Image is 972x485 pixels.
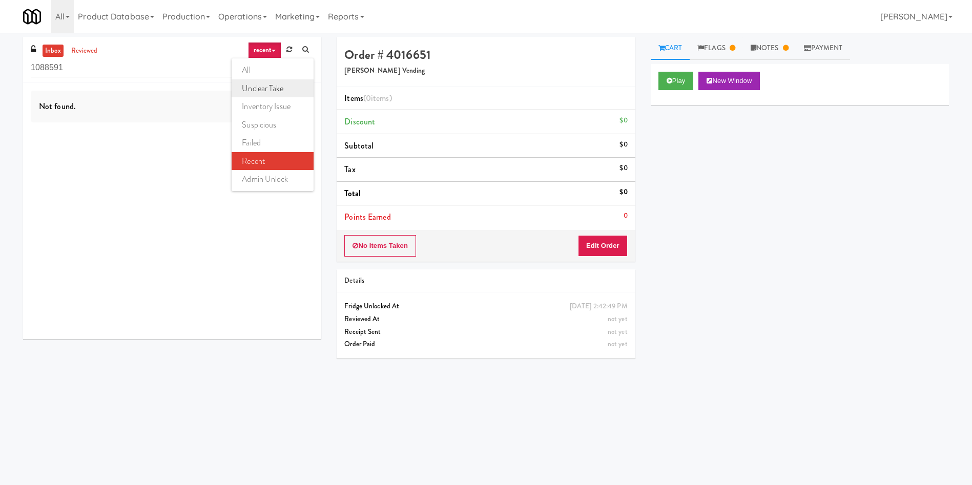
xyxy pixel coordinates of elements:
[743,37,796,60] a: Notes
[344,140,374,152] span: Subtotal
[248,42,282,58] a: recent
[344,211,390,223] span: Points Earned
[69,45,100,57] a: reviewed
[39,100,76,112] span: Not found.
[31,58,314,77] input: Search vision orders
[232,152,314,171] a: recent
[619,162,627,175] div: $0
[43,45,64,57] a: inbox
[658,72,694,90] button: Play
[344,48,627,61] h4: Order # 4016651
[796,37,851,60] a: Payment
[690,37,743,60] a: Flags
[608,314,628,324] span: not yet
[232,134,314,152] a: failed
[344,116,375,128] span: Discount
[619,186,627,199] div: $0
[232,97,314,116] a: inventory issue
[698,72,760,90] button: New Window
[344,163,355,175] span: Tax
[344,92,391,104] span: Items
[619,114,627,127] div: $0
[619,138,627,151] div: $0
[344,235,416,257] button: No Items Taken
[232,170,314,188] a: admin unlock
[344,338,627,351] div: Order Paid
[344,300,627,313] div: Fridge Unlocked At
[578,235,628,257] button: Edit Order
[363,92,392,104] span: (0 )
[344,187,361,199] span: Total
[608,339,628,349] span: not yet
[624,209,628,222] div: 0
[344,313,627,326] div: Reviewed At
[344,275,627,287] div: Details
[371,92,389,104] ng-pluralize: items
[232,116,314,134] a: suspicious
[608,327,628,336] span: not yet
[344,326,627,339] div: Receipt Sent
[344,67,627,75] h5: [PERSON_NAME] Vending
[23,8,41,26] img: Micromart
[570,300,628,313] div: [DATE] 2:42:49 PM
[232,61,314,79] a: all
[232,79,314,98] a: unclear take
[651,37,690,60] a: Cart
